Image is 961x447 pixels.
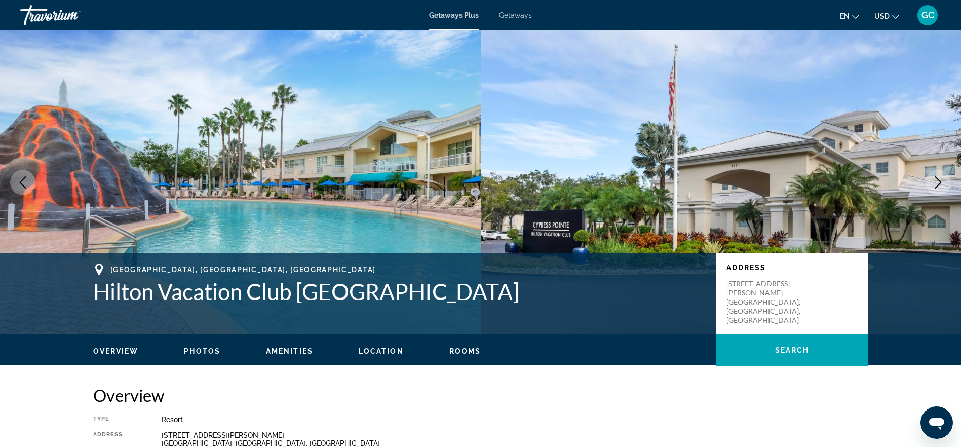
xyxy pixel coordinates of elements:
p: Address [726,264,858,272]
button: Change currency [874,9,899,23]
div: Type [93,416,136,424]
a: Getaways [499,11,532,19]
span: Photos [184,347,220,355]
button: Photos [184,347,220,356]
button: User Menu [914,5,941,26]
p: [STREET_ADDRESS][PERSON_NAME] [GEOGRAPHIC_DATA], [GEOGRAPHIC_DATA], [GEOGRAPHIC_DATA] [726,279,808,325]
iframe: Button to launch messaging window [920,406,953,439]
button: Change language [840,9,859,23]
h2: Overview [93,385,868,405]
button: Search [716,334,868,366]
span: en [840,12,850,20]
div: Resort [162,416,868,424]
a: Getaways Plus [429,11,479,19]
button: Rooms [449,347,481,356]
span: Overview [93,347,139,355]
button: Location [359,347,404,356]
span: USD [874,12,890,20]
h1: Hilton Vacation Club [GEOGRAPHIC_DATA] [93,278,706,305]
span: Location [359,347,404,355]
button: Previous image [10,170,35,195]
span: Rooms [449,347,481,355]
button: Overview [93,347,139,356]
span: Search [775,346,810,354]
button: Amenities [266,347,313,356]
button: Next image [926,170,951,195]
span: [GEOGRAPHIC_DATA], [GEOGRAPHIC_DATA], [GEOGRAPHIC_DATA] [110,266,376,274]
span: GC [921,10,934,20]
span: Amenities [266,347,313,355]
a: Travorium [20,2,122,28]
